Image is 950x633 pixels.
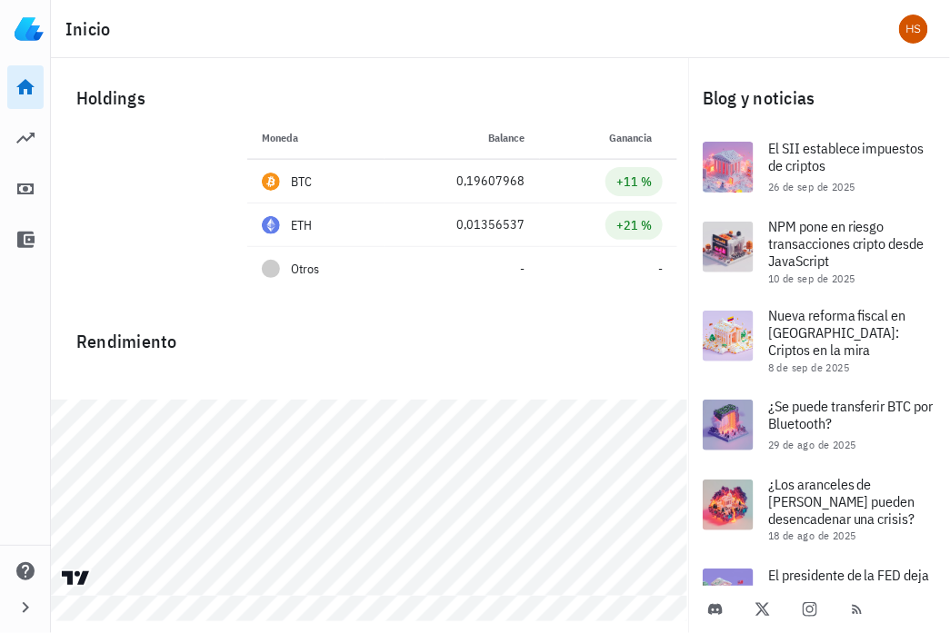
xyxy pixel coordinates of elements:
[62,69,677,127] div: Holdings
[291,216,313,234] div: ETH
[688,127,950,207] a: El SII establece impuestos de criptos 26 de sep de 2025
[768,306,906,359] span: Nueva reforma fiscal en [GEOGRAPHIC_DATA]: Criptos en la mira
[768,397,934,432] span: ¿Se puede transferir BTC por Bluetooth?
[247,116,385,160] th: Moneda
[688,465,950,554] a: ¿Los aranceles de [PERSON_NAME] pueden desencadenar una crisis? 18 de ago de 2025
[262,216,280,234] div: ETH-icon
[768,139,925,174] span: El SII establece impuestos de criptos
[768,180,855,193] span: 26 de sep de 2025
[15,15,44,44] img: LedgiFi
[609,131,663,144] span: Ganancia
[768,529,856,542] span: 18 de ago de 2025
[768,272,855,285] span: 10 de sep de 2025
[399,215,525,234] div: 0,01356537
[688,69,950,127] div: Blog y noticias
[521,261,525,277] span: -
[768,217,925,270] span: NPM pone en riesgo transacciones cripto desde JavaScript
[399,172,525,191] div: 0,19607968
[768,475,915,528] span: ¿Los aranceles de [PERSON_NAME] pueden desencadenar una crisis?
[60,569,92,587] a: Charting by TradingView
[616,173,652,191] div: +11 %
[768,566,930,601] span: El presidente de la FED deja el cargo: ¿Qué se viene?
[768,438,856,451] span: 29 de ago de 2025
[688,296,950,385] a: Nueva reforma fiscal en [GEOGRAPHIC_DATA]: Criptos en la mira 8 de sep de 2025
[62,312,677,356] div: Rendimiento
[688,385,950,465] a: ¿Se puede transferir BTC por Bluetooth? 29 de ago de 2025
[291,173,313,191] div: BTC
[262,173,280,191] div: BTC-icon
[768,361,849,374] span: 8 de sep de 2025
[65,15,118,44] h1: Inicio
[616,216,652,234] div: +21 %
[291,260,319,279] span: Otros
[899,15,928,44] div: avatar
[658,261,663,277] span: -
[385,116,539,160] th: Balance
[688,207,950,296] a: NPM pone en riesgo transacciones cripto desde JavaScript 10 de sep de 2025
